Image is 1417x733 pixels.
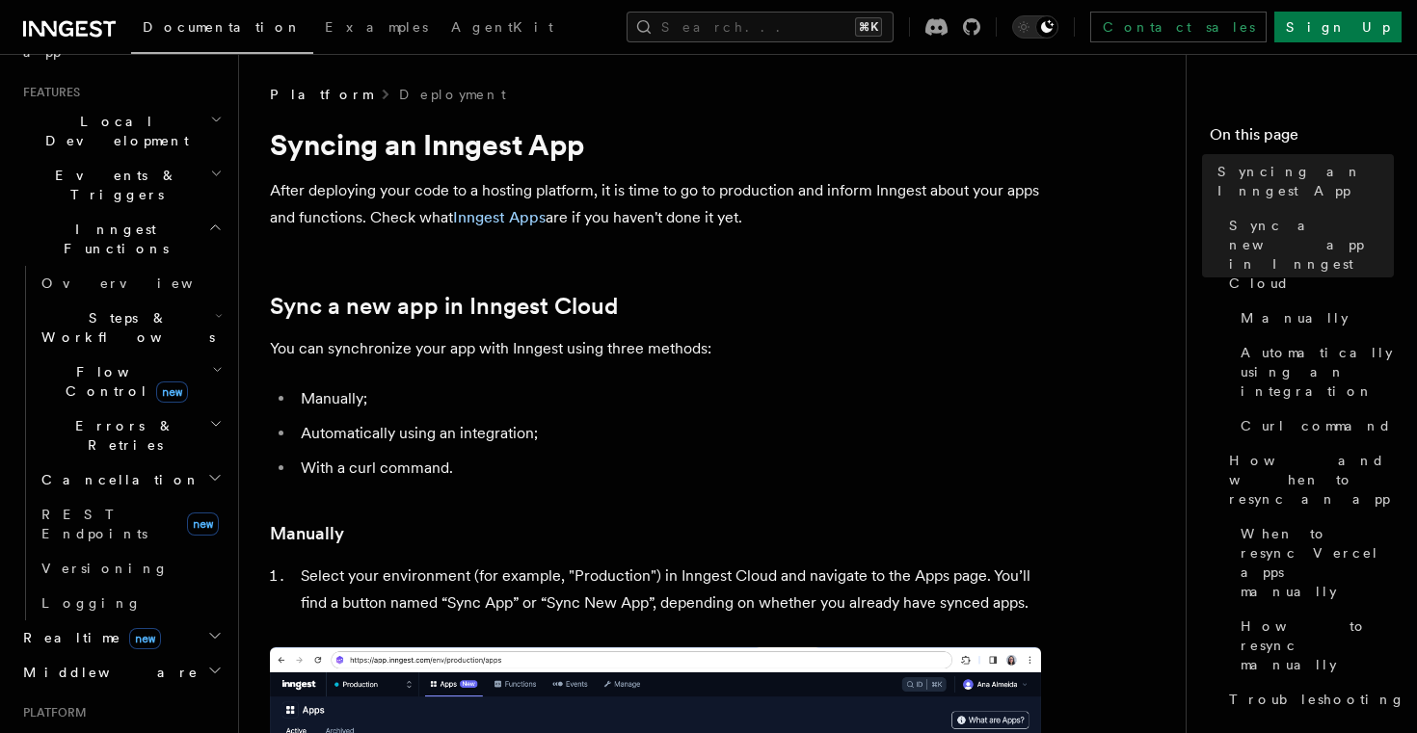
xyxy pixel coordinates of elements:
[270,127,1041,162] h1: Syncing an Inngest App
[34,416,209,455] span: Errors & Retries
[129,628,161,649] span: new
[1233,609,1394,682] a: How to resync manually
[270,85,372,104] span: Platform
[1012,15,1058,39] button: Toggle dark mode
[1210,154,1394,208] a: Syncing an Inngest App
[451,19,553,35] span: AgentKit
[1229,690,1405,709] span: Troubleshooting
[1221,682,1394,717] a: Troubleshooting
[41,561,169,576] span: Versioning
[1233,408,1394,443] a: Curl command
[41,507,147,541] span: REST Endpoints
[15,166,210,204] span: Events & Triggers
[15,663,199,682] span: Middleware
[270,293,618,320] a: Sync a new app in Inngest Cloud
[1241,616,1394,674] span: How to resync manually
[1221,443,1394,516] a: How and when to resync an app
[34,301,227,354] button: Steps & Workflows
[41,595,142,611] span: Logging
[15,212,227,266] button: Inngest Functions
[1210,123,1394,154] h4: On this page
[15,266,227,620] div: Inngest Functions
[15,85,80,100] span: Features
[270,177,1041,231] p: After deploying your code to a hosting platform, it is time to go to production and inform Innges...
[270,335,1041,362] p: You can synchronize your app with Inngest using three methods:
[15,104,227,158] button: Local Development
[34,308,215,347] span: Steps & Workflows
[313,6,440,52] a: Examples
[270,520,344,547] a: Manually
[34,470,201,489] span: Cancellation
[295,385,1041,412] li: Manually;
[295,563,1041,616] li: Select your environment (for example, "Production") in Inngest Cloud and navigate to the Apps pag...
[325,19,428,35] span: Examples
[440,6,565,52] a: AgentKit
[1241,524,1394,601] span: When to resync Vercel apps manually
[1229,451,1394,509] span: How and when to resync an app
[1233,335,1394,408] a: Automatically using an integration
[15,112,210,150] span: Local Development
[1229,216,1394,293] span: Sync a new app in Inngest Cloud
[34,586,227,620] a: Logging
[1274,12,1402,42] a: Sign Up
[1241,308,1349,327] span: Manually
[156,381,188,403] span: new
[15,655,227,690] button: Middleware
[34,362,212,401] span: Flow Control
[34,497,227,551] a: REST Endpointsnew
[15,220,208,258] span: Inngest Functions
[143,19,302,35] span: Documentation
[187,512,219,536] span: new
[1241,416,1392,435] span: Curl command
[1221,208,1394,301] a: Sync a new app in Inngest Cloud
[1217,162,1394,200] span: Syncing an Inngest App
[34,266,227,301] a: Overview
[34,354,227,408] button: Flow Controlnew
[855,17,882,37] kbd: ⌘K
[34,408,227,462] button: Errors & Retries
[34,462,227,497] button: Cancellation
[15,620,227,655] button: Realtimenew
[131,6,313,54] a: Documentation
[34,551,227,586] a: Versioning
[453,208,546,226] a: Inngest Apps
[41,275,240,291] span: Overview
[1241,343,1394,401] span: Automatically using an integration
[15,705,87,720] span: Platform
[1090,12,1267,42] a: Contact sales
[1233,516,1394,609] a: When to resync Vercel apps manually
[399,85,506,104] a: Deployment
[295,455,1041,482] li: With a curl command.
[15,158,227,212] button: Events & Triggers
[1233,301,1394,335] a: Manually
[15,628,161,647] span: Realtime
[295,420,1041,447] li: Automatically using an integration;
[627,12,894,42] button: Search...⌘K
